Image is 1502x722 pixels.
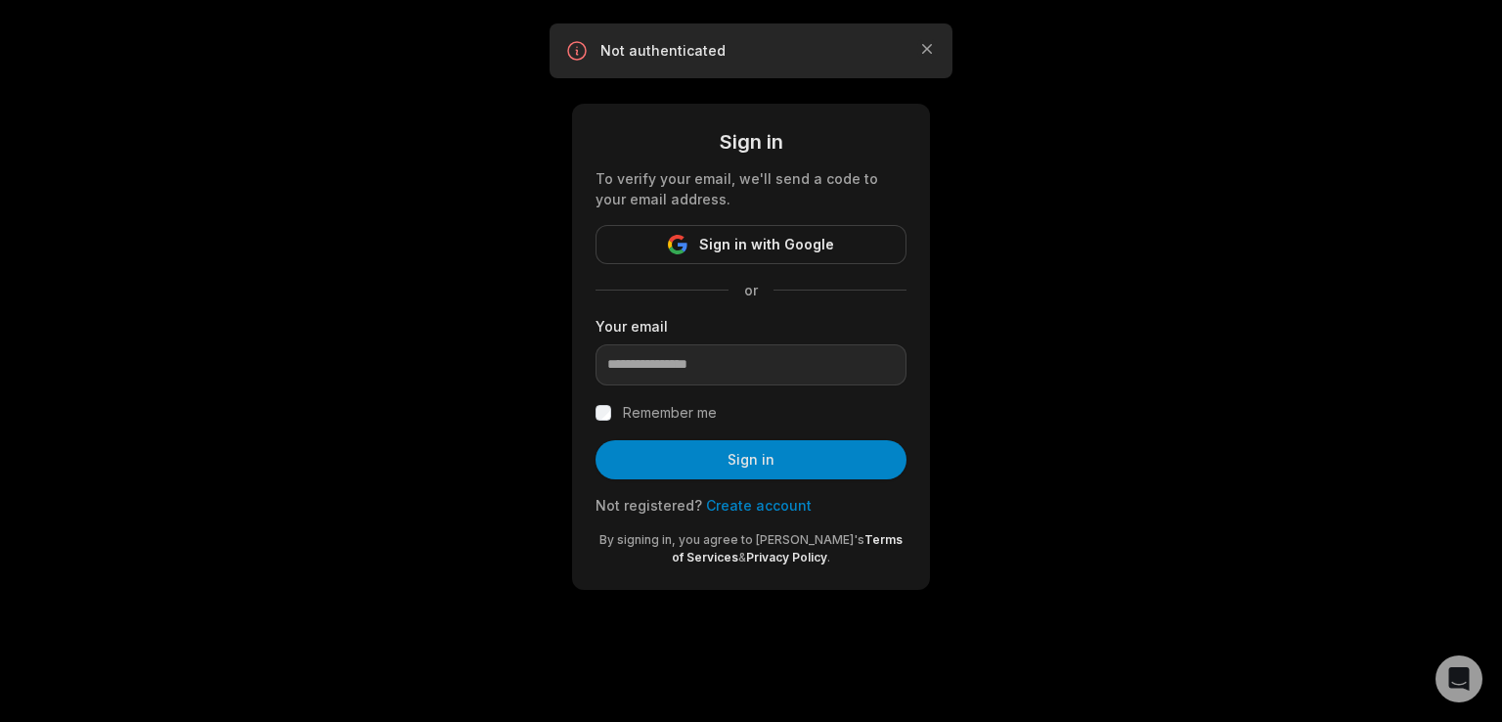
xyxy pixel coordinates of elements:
[623,401,717,425] label: Remember me
[596,225,906,264] button: Sign in with Google
[706,497,812,514] a: Create account
[596,497,702,514] span: Not registered?
[827,550,830,564] span: .
[729,280,773,300] span: or
[746,550,827,564] a: Privacy Policy
[596,127,906,157] div: Sign in
[1436,655,1482,702] div: Open Intercom Messenger
[672,532,903,564] a: Terms of Services
[699,233,834,256] span: Sign in with Google
[596,168,906,209] div: To verify your email, we'll send a code to your email address.
[599,532,864,547] span: By signing in, you agree to [PERSON_NAME]'s
[738,550,746,564] span: &
[596,440,906,479] button: Sign in
[600,41,902,61] p: Not authenticated
[596,316,906,337] label: Your email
